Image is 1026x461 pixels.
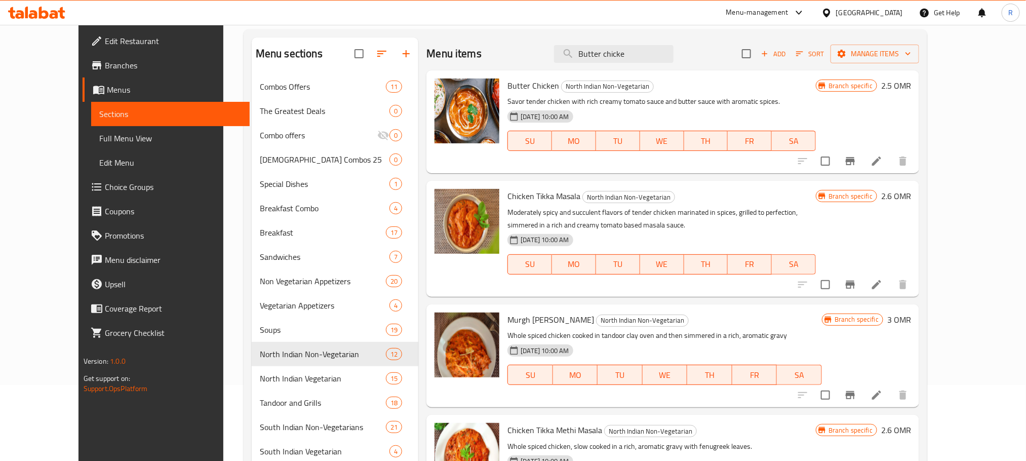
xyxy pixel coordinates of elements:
span: WE [644,134,680,148]
div: Combos Offers11 [252,74,419,99]
span: FR [732,134,768,148]
button: FR [728,254,772,275]
h2: Menu sections [256,46,323,61]
button: TH [684,254,728,275]
button: Add [757,46,790,62]
div: items [389,445,402,457]
span: Edit Restaurant [105,35,242,47]
span: 0 [390,155,402,165]
span: MO [557,368,594,382]
span: Murgh [PERSON_NAME] [507,312,594,327]
button: TU [598,365,643,385]
span: WE [644,257,680,272]
button: MO [552,131,596,151]
span: SU [512,257,548,272]
span: SA [781,368,818,382]
button: WE [643,365,688,385]
span: Manage items [839,48,911,60]
span: 12 [386,350,402,359]
a: Edit Menu [91,150,250,175]
span: Menus [107,84,242,96]
span: Add [760,48,787,60]
span: Breakfast Combo [260,202,389,214]
button: Branch-specific-item [838,149,862,173]
div: North Indian Non-Vegetarian12 [252,342,419,366]
span: Select to update [815,274,836,295]
div: items [386,226,402,239]
div: Breakfast Combo4 [252,196,419,220]
div: The Greatest Deals0 [252,99,419,123]
div: Vegetarian Appetizers [260,299,389,312]
span: Branch specific [824,426,877,435]
div: Soups19 [252,318,419,342]
h6: 2.6 OMR [881,423,911,437]
div: Combo offers0 [252,123,419,147]
a: Upsell [83,272,250,296]
span: FR [736,368,773,382]
span: [DEMOGRAPHIC_DATA] Combos 25 [260,153,389,166]
button: SA [772,254,816,275]
span: Butter Chicken [507,78,559,93]
span: Sections [99,108,242,120]
button: Branch-specific-item [838,383,862,407]
button: TH [687,365,732,385]
span: FR [732,257,768,272]
div: [GEOGRAPHIC_DATA] [836,7,903,18]
button: TH [684,131,728,151]
button: MO [552,254,596,275]
p: Whole spiced chicken, slow cooked in a rich, aromatic gravy with fenugreek leaves. [507,440,815,453]
div: Non Vegetarian Appetizers20 [252,269,419,293]
span: Menu disclaimer [105,254,242,266]
img: Murgh Musallam [435,313,499,377]
h6: 2.5 OMR [881,79,911,93]
span: TH [688,134,724,148]
span: Select to update [815,150,836,172]
button: SU [507,254,552,275]
a: Menus [83,78,250,102]
span: 21 [386,422,402,432]
span: TU [602,368,639,382]
span: [DATE] 10:00 AM [517,112,573,122]
div: The Greatest Deals [260,105,389,117]
span: 4 [390,301,402,311]
div: Soups [260,324,386,336]
span: TU [600,134,636,148]
span: WE [647,368,684,382]
div: Special Dishes1 [252,172,419,196]
span: 20 [386,277,402,286]
a: Edit menu item [871,279,883,291]
div: Non Vegetarian Appetizers [260,275,386,287]
span: Coupons [105,205,242,217]
span: Promotions [105,229,242,242]
p: Whole spiced chicken cooked in tandoor clay oven and then simmered in a rich, aromatic gravy [507,329,821,342]
span: SU [512,134,548,148]
h6: 2.6 OMR [881,189,911,203]
button: SA [772,131,816,151]
p: Savor tender chicken with rich creamy tomato sauce and butter sauce with aromatic spices. [507,95,815,108]
img: Butter Chicken [435,79,499,143]
span: 1.0.0 [110,355,126,368]
button: delete [891,273,915,297]
span: 4 [390,447,402,456]
span: Branches [105,59,242,71]
span: Tandoor and Grills [260,397,386,409]
div: North Indian Vegetarian [260,372,386,385]
button: FR [732,365,777,385]
div: Menu-management [726,7,788,19]
div: items [386,275,402,287]
button: TU [596,254,640,275]
a: Edit Restaurant [83,29,250,53]
span: R [1008,7,1013,18]
a: Coupons [83,199,250,223]
div: Combo offers [260,129,377,141]
div: Tandoor and Grills18 [252,391,419,415]
button: SA [777,365,822,385]
span: Special Dishes [260,178,389,190]
span: Sort items [790,46,831,62]
span: Sandwiches [260,251,389,263]
a: Menu disclaimer [83,248,250,272]
div: North Indian Non-Vegetarian [582,191,675,203]
div: items [386,324,402,336]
